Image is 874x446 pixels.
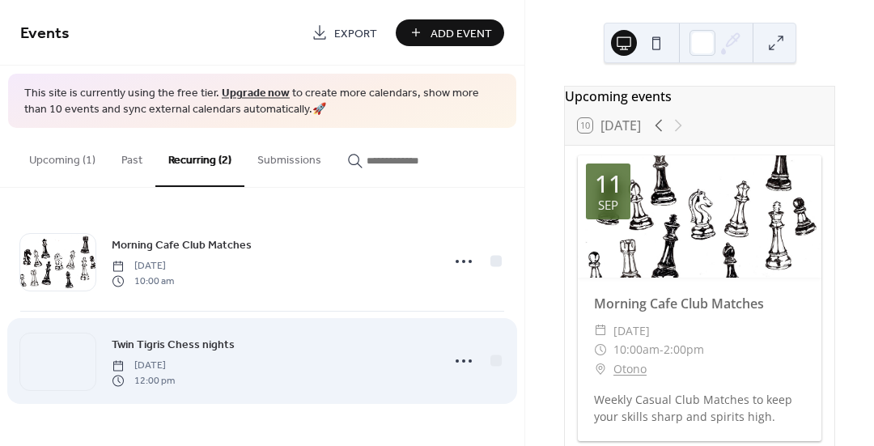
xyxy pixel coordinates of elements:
[112,236,252,254] a: Morning Cafe Club Matches
[334,25,377,42] span: Export
[613,340,660,359] span: 10:00am
[594,340,607,359] div: ​
[24,86,500,117] span: This site is currently using the free tier. to create more calendars, show more than 10 events an...
[595,172,622,196] div: 11
[594,321,607,341] div: ​
[112,359,175,373] span: [DATE]
[431,25,492,42] span: Add Event
[112,373,175,388] span: 12:00 pm
[16,128,108,185] button: Upcoming (1)
[565,87,834,106] div: Upcoming events
[594,359,607,379] div: ​
[155,128,244,187] button: Recurring (2)
[598,199,618,211] div: Sep
[660,340,664,359] span: -
[578,294,821,313] div: Morning Cafe Club Matches
[578,391,821,425] div: Weekly Casual Club Matches to keep your skills sharp and spirits high.
[664,340,704,359] span: 2:00pm
[396,19,504,46] button: Add Event
[244,128,334,185] button: Submissions
[112,335,235,354] a: Twin Tigris Chess nights
[222,83,290,104] a: Upgrade now
[108,128,155,185] button: Past
[112,237,252,254] span: Morning Cafe Club Matches
[613,321,650,341] span: [DATE]
[299,19,389,46] a: Export
[20,18,70,49] span: Events
[613,359,647,379] a: Otono
[112,274,174,288] span: 10:00 am
[112,259,174,274] span: [DATE]
[112,337,235,354] span: Twin Tigris Chess nights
